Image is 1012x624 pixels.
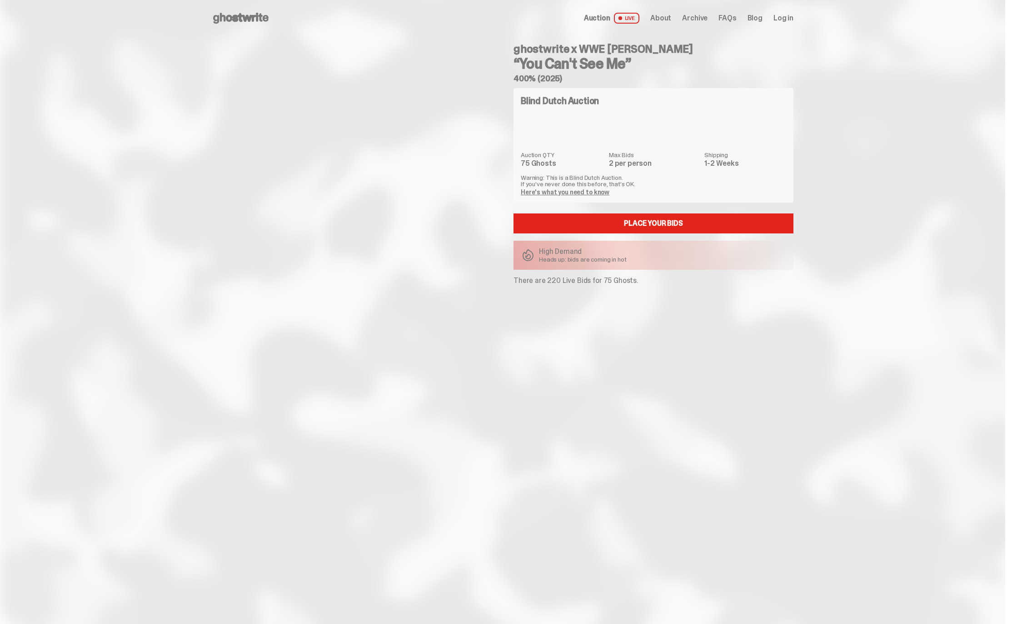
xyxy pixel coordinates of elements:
a: FAQs [718,15,736,22]
p: There are 220 Live Bids for 75 Ghosts. [513,277,793,284]
a: Place your Bids [513,213,793,233]
p: Heads up: bids are coming in hot [539,256,627,262]
p: Warning: This is a Blind Dutch Auction. If you’ve never done this before, that’s OK. [521,174,786,187]
a: About [650,15,671,22]
p: High Demand [539,248,627,255]
a: Auction LIVE [584,13,639,24]
a: Here's what you need to know [521,188,609,196]
a: Log in [773,15,793,22]
h3: “You Can't See Me” [513,56,793,71]
span: Auction [584,15,610,22]
dt: Auction QTY [521,152,603,158]
h4: ghostwrite x WWE [PERSON_NAME] [513,44,793,54]
span: LIVE [614,13,640,24]
h4: Blind Dutch Auction [521,96,599,105]
a: Archive [682,15,708,22]
a: Blog [748,15,763,22]
dd: 75 Ghosts [521,160,603,167]
dt: Max Bids [609,152,699,158]
dt: Shipping [704,152,786,158]
h5: 400% (2025) [513,74,793,83]
dd: 1-2 Weeks [704,160,786,167]
dd: 2 per person [609,160,699,167]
